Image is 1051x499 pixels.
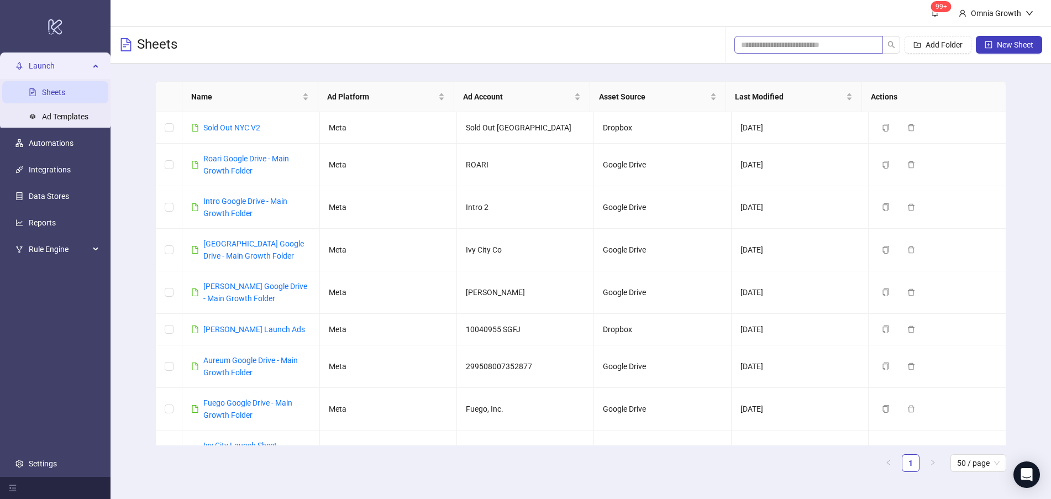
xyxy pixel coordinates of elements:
[318,82,454,112] th: Ad Platform
[594,388,731,430] td: Google Drive
[976,36,1042,54] button: New Sheet
[29,459,57,468] a: Settings
[882,363,890,370] span: copy
[457,345,594,388] td: 299508007352877
[29,192,69,201] a: Data Stores
[907,203,915,211] span: delete
[902,455,919,471] a: 1
[882,246,890,254] span: copy
[594,186,731,229] td: Google Drive
[29,165,71,174] a: Integrations
[320,314,457,345] td: Meta
[119,38,133,51] span: file-text
[457,186,594,229] td: Intro 2
[882,325,890,333] span: copy
[320,430,457,473] td: Meta
[320,388,457,430] td: Meta
[732,430,869,473] td: [DATE]
[882,405,890,413] span: copy
[457,271,594,314] td: [PERSON_NAME]
[929,459,936,466] span: right
[882,161,890,169] span: copy
[905,36,971,54] button: Add Folder
[320,144,457,186] td: Meta
[732,144,869,186] td: [DATE]
[594,430,731,473] td: Dropbox
[880,454,897,472] button: left
[191,325,199,333] span: file
[594,271,731,314] td: Google Drive
[320,271,457,314] td: Meta
[191,91,300,103] span: Name
[203,398,292,419] a: Fuego Google Drive - Main Growth Folder
[15,245,23,253] span: fork
[203,282,307,303] a: [PERSON_NAME] Google Drive - Main Growth Folder
[950,454,1006,472] div: Page Size
[203,154,289,175] a: Roari Google Drive - Main Growth Folder
[966,7,1026,19] div: Omnia Growth
[907,405,915,413] span: delete
[1013,461,1040,488] div: Open Intercom Messenger
[594,229,731,271] td: Google Drive
[862,82,998,112] th: Actions
[203,356,298,377] a: Aureum Google Drive - Main Growth Folder
[457,314,594,345] td: 10040955 SGFJ
[880,454,897,472] li: Previous Page
[957,455,1000,471] span: 50 / page
[191,288,199,296] span: file
[203,239,304,260] a: [GEOGRAPHIC_DATA] Google Drive - Main Growth Folder
[191,124,199,132] span: file
[29,238,90,260] span: Rule Engine
[907,288,915,296] span: delete
[732,345,869,388] td: [DATE]
[29,55,90,77] span: Launch
[926,40,963,49] span: Add Folder
[882,124,890,132] span: copy
[191,203,199,211] span: file
[327,91,436,103] span: Ad Platform
[594,314,731,345] td: Dropbox
[137,36,177,54] h3: Sheets
[9,484,17,492] span: menu-fold
[463,91,572,103] span: Ad Account
[203,325,305,334] a: [PERSON_NAME] Launch Ads
[29,139,73,148] a: Automations
[457,430,594,473] td: Ivy City Co
[732,186,869,229] td: [DATE]
[732,271,869,314] td: [DATE]
[924,454,942,472] li: Next Page
[732,388,869,430] td: [DATE]
[931,1,952,12] sup: 111
[15,62,23,70] span: rocket
[885,459,892,466] span: left
[191,246,199,254] span: file
[590,82,726,112] th: Asset Source
[454,82,590,112] th: Ad Account
[594,345,731,388] td: Google Drive
[726,82,862,112] th: Last Modified
[902,454,919,472] li: 1
[320,186,457,229] td: Meta
[594,112,731,144] td: Dropbox
[599,91,708,103] span: Asset Source
[907,161,915,169] span: delete
[907,246,915,254] span: delete
[1026,9,1033,17] span: down
[931,9,939,17] span: bell
[735,91,844,103] span: Last Modified
[457,144,594,186] td: ROARI
[191,161,199,169] span: file
[42,112,88,121] a: Ad Templates
[182,82,318,112] th: Name
[191,363,199,370] span: file
[320,229,457,271] td: Meta
[594,144,731,186] td: Google Drive
[203,441,281,462] a: Ivy City Launch Sheet - Dropbox
[882,288,890,296] span: copy
[203,197,287,218] a: Intro Google Drive - Main Growth Folder
[732,112,869,144] td: [DATE]
[732,229,869,271] td: [DATE]
[985,41,992,49] span: plus-square
[882,203,890,211] span: copy
[732,314,869,345] td: [DATE]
